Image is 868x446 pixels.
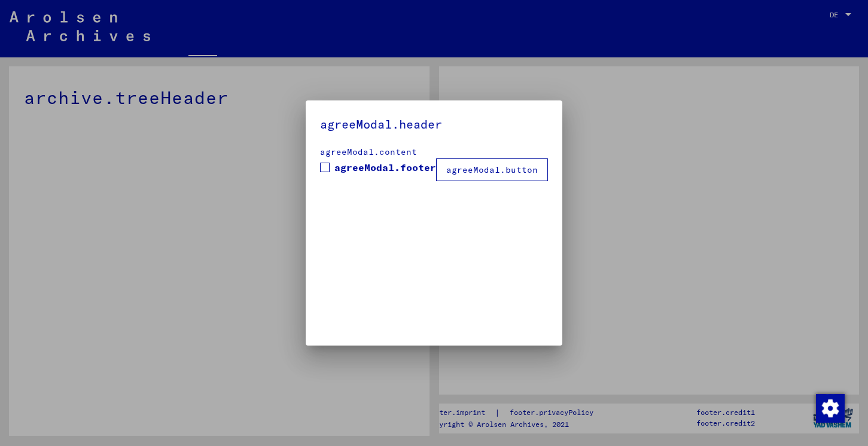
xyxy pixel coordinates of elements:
[320,146,548,158] div: agreeModal.content
[815,393,844,422] div: Zustimmung ändern
[334,160,436,175] span: agreeModal.footer
[436,158,548,181] button: agreeModal.button
[320,115,548,134] h5: agreeModal.header
[816,394,845,423] img: Zustimmung ändern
